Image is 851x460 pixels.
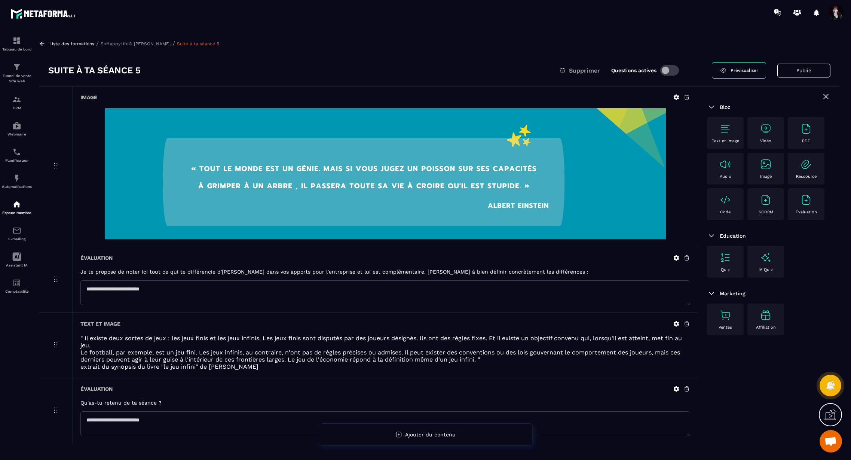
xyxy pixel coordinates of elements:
[2,47,32,51] p: Tableau de bord
[10,7,78,21] img: logo
[759,210,773,214] p: SCORM
[96,40,99,47] span: /
[172,40,175,47] span: /
[720,290,746,296] span: Marketing
[2,106,32,110] p: CRM
[720,174,731,179] p: Audio
[719,252,731,263] img: text-image no-wra
[760,252,772,263] img: text-image
[800,194,812,206] img: text-image no-wra
[719,123,731,135] img: text-image no-wra
[48,64,141,76] h3: Suite à ta séance 5
[80,269,690,275] h5: Je te propose de noter ici tout ce qui te différencie d'[PERSON_NAME] dans vos apports pour l'ent...
[719,194,731,206] img: text-image no-wra
[820,430,842,453] div: Ouvrir le chat
[760,194,772,206] img: text-image no-wra
[796,174,817,179] p: Ressource
[2,185,32,189] p: Automatisations
[719,325,732,330] p: Ventes
[2,289,32,293] p: Comptabilité
[2,273,32,299] a: accountantaccountantComptabilité
[731,68,758,73] span: Prévisualiser
[2,57,32,89] a: formationformationTunnel de vente Site web
[80,335,690,349] p: " Il existe deux sortes de jeux : les jeux finis et les jeux infinis. Les jeux finis sont disputé...
[12,226,21,235] img: email
[2,220,32,247] a: emailemailE-mailing
[720,210,731,214] p: Code
[12,121,21,130] img: automations
[405,432,456,438] span: Ajouter du contenu
[12,200,21,209] img: automations
[611,67,656,73] label: Questions actives
[720,233,746,239] span: Education
[80,94,97,100] h6: Image
[12,36,21,45] img: formation
[777,64,830,77] button: Publié
[707,103,716,112] img: arrow-down
[2,158,32,162] p: Planificateur
[2,168,32,194] a: automationsautomationsAutomatisations
[707,231,716,240] img: arrow-down
[2,142,32,168] a: schedulerschedulerPlanificateur
[12,147,21,156] img: scheduler
[712,138,739,143] p: Text et image
[80,386,113,392] h6: Évaluation
[800,123,812,135] img: text-image no-wra
[796,210,817,214] p: Évaluation
[2,211,32,215] p: Espace membre
[719,158,731,170] img: text-image no-wra
[12,278,21,287] img: accountant
[760,123,772,135] img: text-image no-wra
[12,63,21,71] img: formation
[569,67,600,74] span: Supprimer
[105,108,666,239] img: background
[2,263,32,267] p: Assistant IA
[49,41,94,46] a: Liste des formations
[12,95,21,104] img: formation
[2,132,32,136] p: Webinaire
[80,349,690,363] p: Le football, par exemple, est un jeu fini. Les jeux infinis, au contraire, n'ont pas de règles pr...
[802,138,810,143] p: PDF
[720,104,731,110] span: Bloc
[760,309,772,321] img: text-image
[2,116,32,142] a: automationsautomationsWebinaire
[80,255,113,261] h6: Évaluation
[2,73,32,84] p: Tunnel de vente Site web
[759,267,773,272] p: IA Quiz
[2,194,32,220] a: automationsautomationsEspace membre
[721,267,730,272] p: Quiz
[756,325,776,330] p: Affiliation
[80,321,120,327] h6: Text et image
[712,62,766,79] a: Prévisualiser
[760,138,771,143] p: Vidéo
[101,41,171,46] a: SoHappyLife® [PERSON_NAME]
[707,289,716,298] img: arrow-down
[800,158,812,170] img: text-image no-wra
[760,158,772,170] img: text-image no-wra
[12,174,21,183] img: automations
[80,363,690,370] p: extrait du synopsis du livre "le jeu infini" de [PERSON_NAME]
[2,247,32,273] a: Assistant IA
[760,174,772,179] p: Image
[80,400,690,406] h5: Qu'as-tu retenu de ta séance ?
[177,41,219,46] a: Suite à ta séance 5
[719,309,731,321] img: text-image no-wra
[2,89,32,116] a: formationformationCRM
[2,237,32,241] p: E-mailing
[2,31,32,57] a: formationformationTableau de bord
